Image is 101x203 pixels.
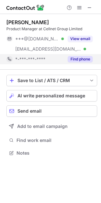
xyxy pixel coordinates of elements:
button: AI write personalized message [6,90,97,101]
div: Save to List / ATS / CRM [17,78,86,83]
button: save-profile-one-click [6,75,97,86]
button: Send email [6,105,97,117]
div: [PERSON_NAME] [6,19,49,25]
button: Add to email campaign [6,121,97,132]
span: Add to email campaign [17,124,68,129]
span: Notes [17,150,95,156]
span: Send email [17,108,42,114]
img: ContactOut v5.3.10 [6,4,44,11]
span: AI write personalized message [17,93,85,98]
button: Notes [6,149,97,157]
div: Product Manager at Cellnet Group Limited [6,26,97,32]
button: Find work email [6,136,97,145]
button: Reveal Button [68,36,93,42]
span: Find work email [17,137,95,143]
span: [EMAIL_ADDRESS][DOMAIN_NAME] [15,46,81,52]
span: ***@[DOMAIN_NAME] [15,36,59,42]
button: Reveal Button [68,56,93,62]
